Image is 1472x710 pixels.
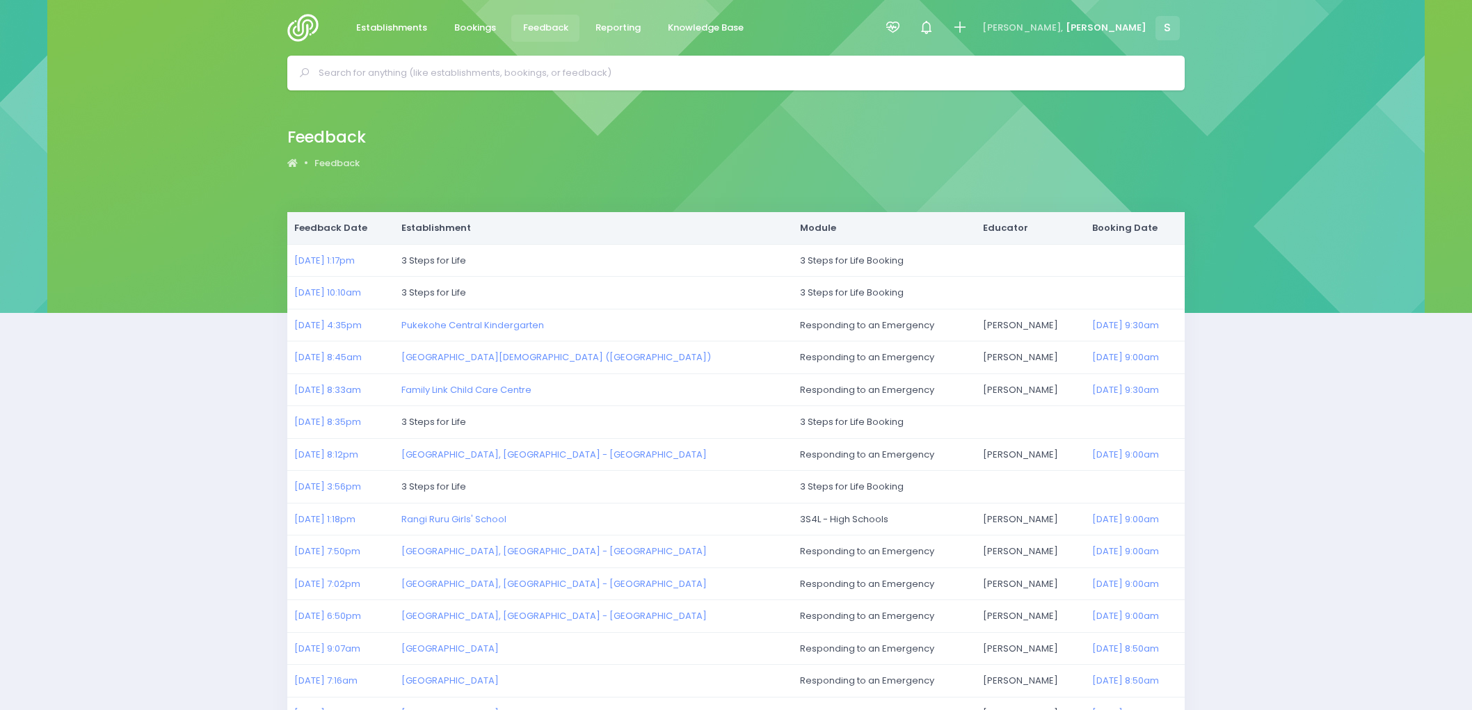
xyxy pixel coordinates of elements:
[793,471,1185,503] td: 3 Steps for Life Booking
[401,448,707,461] a: [GEOGRAPHIC_DATA], [GEOGRAPHIC_DATA] - [GEOGRAPHIC_DATA]
[294,415,361,428] a: [DATE] 8:35pm
[511,15,579,42] a: Feedback
[401,286,466,299] span: 3 Steps for Life
[401,318,544,332] a: Pukekohe Central Kindergarten
[793,373,975,406] td: Responding to an Emergency
[401,480,466,493] span: 3 Steps for Life
[294,609,361,622] a: [DATE] 6:50pm
[523,21,568,35] span: Feedback
[1092,674,1159,687] a: [DATE] 8:50am
[976,373,1085,406] td: [PERSON_NAME]
[401,383,531,396] a: Family Link Child Care Centre
[401,415,466,428] span: 3 Steps for Life
[294,577,360,590] a: [DATE] 7:02pm
[1085,212,1185,244] th: Booking Date
[584,15,652,42] a: Reporting
[287,212,394,244] th: Feedback Date
[976,341,1085,374] td: [PERSON_NAME]
[1092,577,1159,590] a: [DATE] 9:00am
[314,156,360,170] a: Feedback
[668,21,744,35] span: Knowledge Base
[401,544,707,558] a: [GEOGRAPHIC_DATA], [GEOGRAPHIC_DATA] - [GEOGRAPHIC_DATA]
[1092,318,1159,332] a: [DATE] 9:30am
[976,503,1085,535] td: [PERSON_NAME]
[401,642,499,655] a: [GEOGRAPHIC_DATA]
[976,600,1085,633] td: [PERSON_NAME]
[793,600,975,633] td: Responding to an Emergency
[294,286,361,299] a: [DATE] 10:10am
[1066,21,1146,35] span: [PERSON_NAME]
[294,513,355,526] a: [DATE] 1:18pm
[442,15,507,42] a: Bookings
[976,567,1085,600] td: [PERSON_NAME]
[656,15,755,42] a: Knowledge Base
[287,14,327,42] img: Logo
[401,609,707,622] a: [GEOGRAPHIC_DATA], [GEOGRAPHIC_DATA] - [GEOGRAPHIC_DATA]
[294,544,360,558] a: [DATE] 7:50pm
[1092,544,1159,558] a: [DATE] 9:00am
[454,21,496,35] span: Bookings
[1155,16,1180,40] span: S
[294,674,358,687] a: [DATE] 7:16am
[976,665,1085,697] td: [PERSON_NAME]
[793,244,1185,277] td: 3 Steps for Life Booking
[793,632,975,665] td: Responding to an Emergency
[976,309,1085,341] td: [PERSON_NAME]
[1092,642,1159,655] a: [DATE] 8:50am
[294,383,361,396] a: [DATE] 8:33am
[294,318,362,332] a: [DATE] 4:35pm
[793,665,975,697] td: Responding to an Emergency
[793,309,975,341] td: Responding to an Emergency
[793,341,975,374] td: Responding to an Emergency
[976,535,1085,568] td: [PERSON_NAME]
[401,350,711,364] a: [GEOGRAPHIC_DATA][DEMOGRAPHIC_DATA] ([GEOGRAPHIC_DATA])
[294,448,358,461] a: [DATE] 8:12pm
[595,21,641,35] span: Reporting
[344,15,438,42] a: Establishments
[401,577,707,590] a: [GEOGRAPHIC_DATA], [GEOGRAPHIC_DATA] - [GEOGRAPHIC_DATA]
[793,503,975,535] td: 3S4L - High Schools
[793,535,975,568] td: Responding to an Emergency
[976,632,1085,665] td: [PERSON_NAME]
[793,567,975,600] td: Responding to an Emergency
[394,212,794,244] th: Establishment
[793,277,1185,309] td: 3 Steps for Life Booking
[294,642,360,655] a: [DATE] 9:07am
[1092,609,1159,622] a: [DATE] 9:00am
[1092,383,1159,396] a: [DATE] 9:30am
[401,674,499,687] a: [GEOGRAPHIC_DATA]
[401,254,466,267] span: 3 Steps for Life
[976,212,1085,244] th: Educator
[319,63,1165,83] input: Search for anything (like establishments, bookings, or feedback)
[294,254,355,267] a: [DATE] 1:17pm
[976,438,1085,471] td: [PERSON_NAME]
[356,21,427,35] span: Establishments
[982,21,1063,35] span: [PERSON_NAME],
[287,128,366,147] h2: Feedback
[793,212,975,244] th: Module
[294,480,361,493] a: [DATE] 3:56pm
[401,513,506,526] a: Rangi Ruru Girls' School
[1092,448,1159,461] a: [DATE] 9:00am
[1092,513,1159,526] a: [DATE] 9:00am
[793,438,975,471] td: Responding to an Emergency
[1092,350,1159,364] a: [DATE] 9:00am
[294,350,362,364] a: [DATE] 8:45am
[793,406,1185,439] td: 3 Steps for Life Booking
